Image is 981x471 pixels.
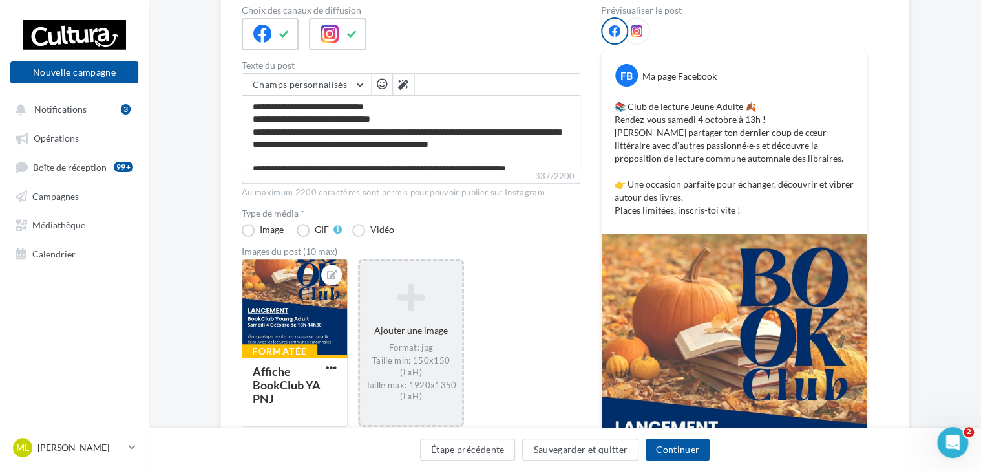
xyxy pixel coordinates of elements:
[8,241,141,265] a: Calendrier
[32,248,76,259] span: Calendrier
[242,247,580,256] div: Images du post (10 max)
[8,212,141,235] a: Médiathèque
[242,344,317,358] div: Formatée
[242,187,580,199] div: Au maximum 2200 caractères sont permis pour pouvoir publier sur Instagram
[10,61,138,83] button: Nouvelle campagne
[242,61,580,70] label: Texte du post
[315,225,329,234] div: GIF
[242,74,371,96] button: Champs personnalisés
[937,427,968,458] iframe: Intercom live chat
[260,225,284,234] div: Image
[8,155,141,179] a: Boîte de réception99+
[34,133,79,144] span: Opérations
[121,104,131,115] div: 3
[964,427,974,437] span: 2
[242,6,580,15] label: Choix des canaux de diffusion
[370,225,394,234] div: Vidéo
[8,184,141,207] a: Campagnes
[253,364,321,406] div: Affiche BookClub YA PNJ
[242,209,580,218] label: Type de média *
[601,6,867,15] div: Prévisualiser le post
[32,219,85,230] span: Médiathèque
[32,190,79,201] span: Campagnes
[253,79,347,90] span: Champs personnalisés
[34,104,87,115] span: Notifications
[642,70,717,83] div: Ma page Facebook
[646,439,710,461] button: Continuer
[8,126,141,149] a: Opérations
[33,161,107,172] span: Boîte de réception
[114,162,133,172] div: 99+
[10,435,138,460] a: ML [PERSON_NAME]
[8,97,136,120] button: Notifications 3
[615,100,854,217] p: 📚 Club de lecture Jeune Adulte 🍂 Rendez-vous samedi 4 octobre à 13h ! [PERSON_NAME] partager ton ...
[522,439,638,461] button: Sauvegarder et quitter
[242,170,580,184] label: 337/2200
[615,64,638,87] div: FB
[37,441,123,454] p: [PERSON_NAME]
[420,439,516,461] button: Étape précédente
[16,441,29,454] span: ML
